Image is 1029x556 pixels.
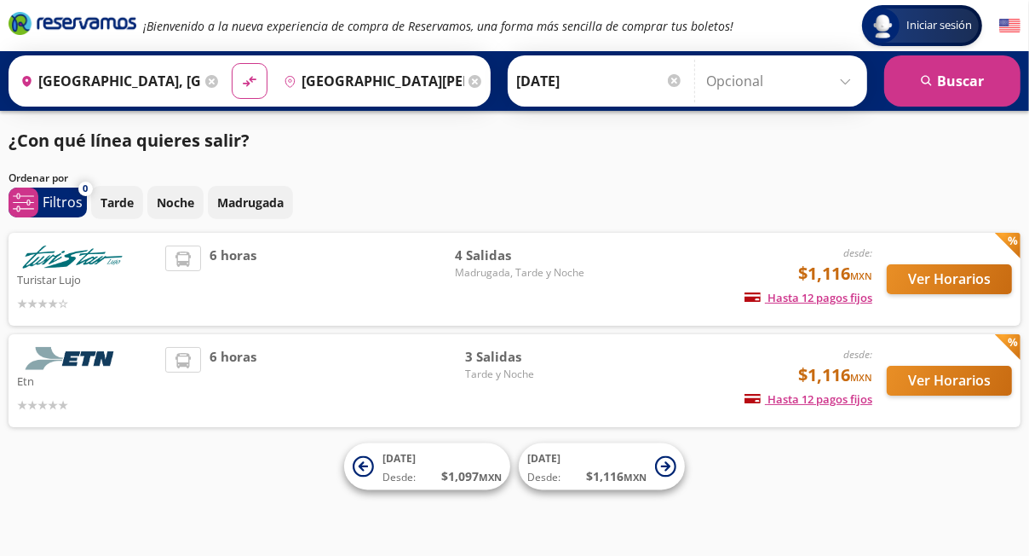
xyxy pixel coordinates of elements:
button: Ver Horarios [887,366,1012,396]
span: [DATE] [382,452,416,466]
p: Madrugada [217,194,284,211]
button: Ver Horarios [887,264,1012,294]
i: Brand Logo [9,10,136,36]
small: MXN [624,472,647,484]
span: 0 [83,182,89,196]
button: [DATE]Desde:$1,097MXN [344,443,510,490]
p: Etn [17,370,157,391]
p: Turistar Lujo [17,269,157,289]
span: 6 horas [210,347,256,414]
span: Tarde y Noche [465,367,584,382]
span: [DATE] [527,452,560,466]
small: MXN [850,371,872,384]
button: Madrugada [208,186,293,219]
button: Buscar [884,55,1020,107]
span: $1,116 [798,362,872,388]
button: 0Filtros [9,188,87,217]
span: $ 1,097 [441,468,502,486]
button: Noche [147,186,204,219]
span: Desde: [527,471,560,486]
span: Iniciar sesión [900,17,979,34]
a: Brand Logo [9,10,136,41]
img: Etn [17,347,128,370]
p: Tarde [101,194,134,211]
em: desde: [843,246,872,260]
input: Elegir Fecha [516,60,683,102]
em: ¡Bienvenido a la nueva experiencia de compra de Reservamos, una forma más sencilla de comprar tus... [143,18,733,34]
small: MXN [850,269,872,282]
span: Hasta 12 pagos fijos [744,290,872,305]
input: Opcional [706,60,859,102]
span: Desde: [382,471,416,486]
span: $ 1,116 [586,468,647,486]
input: Buscar Destino [277,60,464,102]
button: [DATE]Desde:$1,116MXN [519,443,685,490]
span: 3 Salidas [465,347,584,367]
p: ¿Con qué línea quieres salir? [9,128,250,153]
em: desde: [843,347,872,362]
p: Noche [157,194,194,211]
span: Madrugada, Tarde y Noche [455,265,584,281]
span: Hasta 12 pagos fijos [744,391,872,407]
button: Tarde [91,186,143,219]
span: 4 Salidas [455,246,584,265]
p: Ordenar por [9,171,68,186]
span: $1,116 [798,261,872,287]
small: MXN [479,472,502,484]
img: Turistar Lujo [17,246,128,269]
p: Filtros [43,192,83,212]
span: 6 horas [210,246,256,313]
button: English [999,15,1020,37]
input: Buscar Origen [14,60,201,102]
